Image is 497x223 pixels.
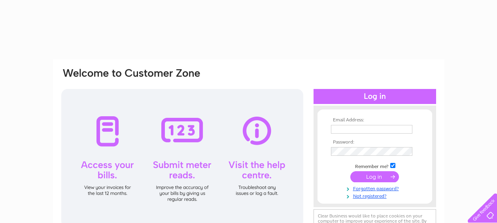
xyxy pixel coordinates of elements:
[350,171,399,182] input: Submit
[329,162,421,170] td: Remember me?
[329,140,421,145] th: Password:
[331,184,421,192] a: Forgotten password?
[329,117,421,123] th: Email Address:
[331,192,421,199] a: Not registered?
